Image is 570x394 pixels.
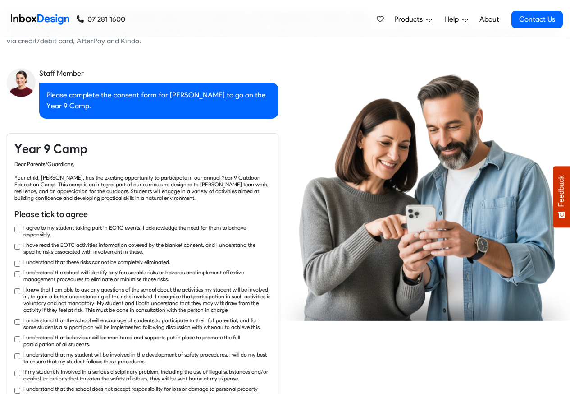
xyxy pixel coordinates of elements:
[23,334,271,348] label: I understand that behaviour will be monitored and supports put in place to promote the full parti...
[23,269,271,283] label: I understand the school will identify any foreseeable risks or hazards and implement effective ma...
[39,83,278,119] div: Please complete the consent form for [PERSON_NAME] to go on the Year 9 Camp.
[394,14,426,25] span: Products
[7,68,36,97] img: staff_avatar.png
[477,10,502,28] a: About
[511,11,563,28] a: Contact Us
[444,14,462,25] span: Help
[23,259,170,265] label: I understand that these risks cannot be completely eliminated.
[39,68,278,79] div: Staff Member
[23,241,271,255] label: I have read the EOTC activities information covered by the blanket consent, and I understand the ...
[14,141,271,157] h4: Year 9 Camp
[14,161,271,201] div: Dear Parents/Guardians, Your child, [PERSON_NAME], has the exciting opportunity to participate in...
[553,166,570,227] button: Feedback - Show survey
[23,224,271,238] label: I agree to my student taking part in EOTC events. I acknowledge the need for them to behave respo...
[23,286,271,313] label: I know that I am able to ask any questions of the school about the activities my student will be ...
[23,368,271,382] label: If my student is involved in a serious disciplinary problem, including the use of illegal substan...
[557,175,565,207] span: Feedback
[77,14,125,25] a: 07 281 1600
[441,10,472,28] a: Help
[23,317,271,330] label: I understand that the school will encourage all students to participate to their full potential, ...
[391,10,436,28] a: Products
[14,209,271,220] h6: Please tick to agree
[23,351,271,365] label: I understand that my student will be involved in the development of safety procedures. I will do ...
